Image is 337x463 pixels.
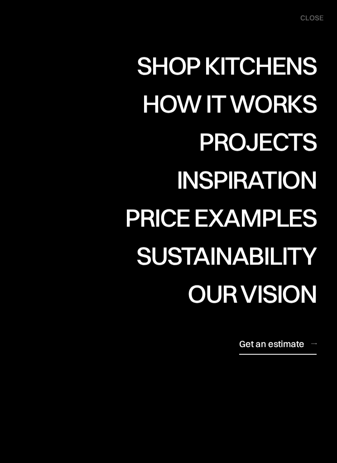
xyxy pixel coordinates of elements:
[239,333,317,355] a: Get an estimate
[177,167,317,205] a: Inspiration
[125,205,317,243] a: Price examples
[199,129,317,167] a: Projects
[291,9,323,27] div: menu
[142,91,317,129] a: How it works
[199,129,317,154] div: Projects
[137,53,317,91] a: Shop Kitchens
[239,338,304,350] div: Get an estimate
[136,243,317,281] a: Sustainability
[136,243,317,268] div: Sustainability
[142,91,317,116] div: How it works
[300,13,323,23] div: close
[137,53,317,78] div: Shop Kitchens
[125,205,317,230] div: Price examples
[188,281,317,319] a: Our vision
[177,167,317,192] div: Inspiration
[188,281,317,306] div: Our vision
